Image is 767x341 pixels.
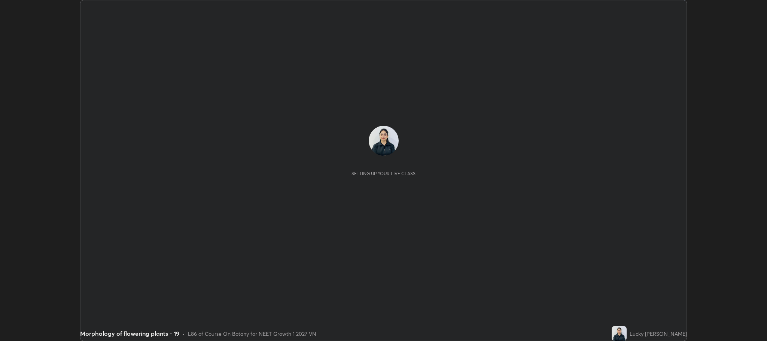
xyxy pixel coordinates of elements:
[80,329,179,338] div: Morphology of flowering plants - 19
[630,330,687,338] div: Lucky [PERSON_NAME]
[182,330,185,338] div: •
[351,171,416,176] div: Setting up your live class
[612,326,627,341] img: ac32ed79869041e68d2c152ee794592b.jpg
[188,330,316,338] div: L86 of Course On Botany for NEET Growth 1 2027 VN
[369,126,399,156] img: ac32ed79869041e68d2c152ee794592b.jpg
